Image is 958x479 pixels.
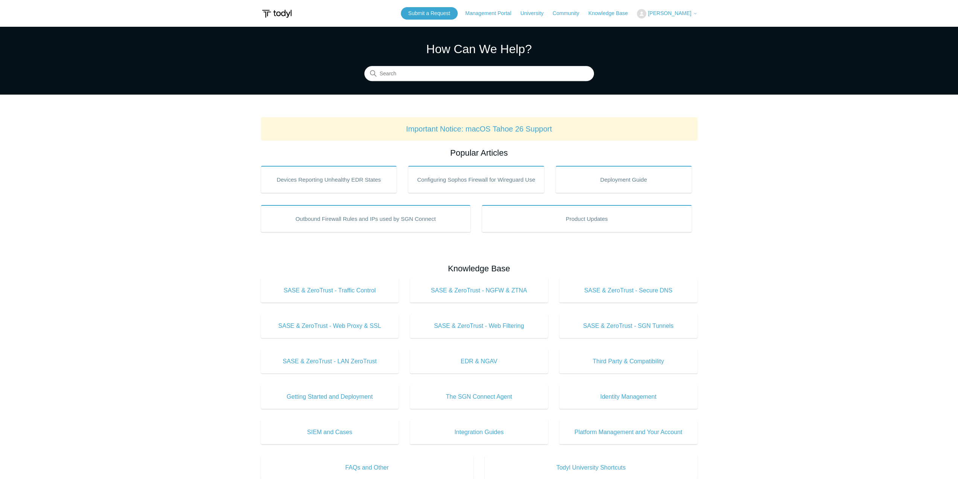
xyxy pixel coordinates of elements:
[410,279,548,303] a: SASE & ZeroTrust - NGFW & ZTNA
[421,428,537,437] span: Integration Guides
[571,428,686,437] span: Platform Management and Your Account
[465,9,519,17] a: Management Portal
[261,205,471,232] a: Outbound Firewall Rules and IPs used by SGN Connect
[272,321,388,331] span: SASE & ZeroTrust - Web Proxy & SSL
[588,9,635,17] a: Knowledge Base
[261,420,399,444] a: SIEM and Cases
[553,9,587,17] a: Community
[261,279,399,303] a: SASE & ZeroTrust - Traffic Control
[421,286,537,295] span: SASE & ZeroTrust - NGFW & ZTNA
[648,10,691,16] span: [PERSON_NAME]
[421,357,537,366] span: EDR & NGAV
[406,125,552,133] a: Important Notice: macOS Tahoe 26 Support
[261,147,698,159] h2: Popular Articles
[559,349,698,373] a: Third Party & Compatibility
[272,428,388,437] span: SIEM and Cases
[571,357,686,366] span: Third Party & Compatibility
[520,9,551,17] a: University
[272,392,388,401] span: Getting Started and Deployment
[272,286,388,295] span: SASE & ZeroTrust - Traffic Control
[637,9,697,18] button: [PERSON_NAME]
[559,279,698,303] a: SASE & ZeroTrust - Secure DNS
[261,385,399,409] a: Getting Started and Deployment
[571,286,686,295] span: SASE & ZeroTrust - Secure DNS
[261,262,698,275] h2: Knowledge Base
[261,349,399,373] a: SASE & ZeroTrust - LAN ZeroTrust
[571,321,686,331] span: SASE & ZeroTrust - SGN Tunnels
[556,166,692,193] a: Deployment Guide
[571,392,686,401] span: Identity Management
[410,314,548,338] a: SASE & ZeroTrust - Web Filtering
[421,392,537,401] span: The SGN Connect Agent
[410,349,548,373] a: EDR & NGAV
[364,40,594,58] h1: How Can We Help?
[559,385,698,409] a: Identity Management
[410,385,548,409] a: The SGN Connect Agent
[559,420,698,444] a: Platform Management and Your Account
[482,205,692,232] a: Product Updates
[272,357,388,366] span: SASE & ZeroTrust - LAN ZeroTrust
[364,66,594,81] input: Search
[408,166,544,193] a: Configuring Sophos Firewall for Wireguard Use
[559,314,698,338] a: SASE & ZeroTrust - SGN Tunnels
[261,166,397,193] a: Devices Reporting Unhealthy EDR States
[261,7,293,21] img: Todyl Support Center Help Center home page
[272,463,462,472] span: FAQs and Other
[401,7,458,20] a: Submit a Request
[410,420,548,444] a: Integration Guides
[261,314,399,338] a: SASE & ZeroTrust - Web Proxy & SSL
[421,321,537,331] span: SASE & ZeroTrust - Web Filtering
[496,463,686,472] span: Todyl University Shortcuts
